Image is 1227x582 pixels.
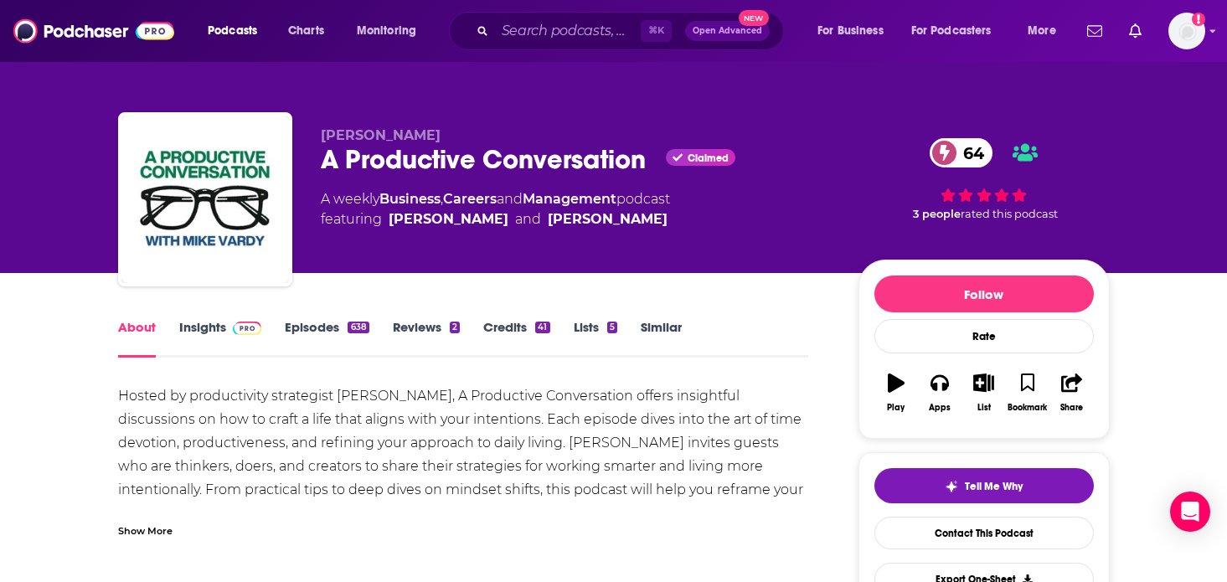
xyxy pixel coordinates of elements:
[574,319,617,358] a: Lists5
[515,209,541,229] span: and
[523,191,616,207] a: Management
[1049,363,1093,423] button: Share
[121,116,289,283] img: A Productive Conversation
[913,208,961,220] span: 3 people
[535,322,549,333] div: 41
[393,319,460,358] a: Reviews2
[495,18,641,44] input: Search podcasts, credits, & more...
[1008,403,1047,413] div: Bookmark
[1016,18,1077,44] button: open menu
[348,322,369,333] div: 638
[450,322,460,333] div: 2
[441,191,443,207] span: ,
[739,10,769,26] span: New
[977,403,991,413] div: List
[874,276,1094,312] button: Follow
[945,480,958,493] img: tell me why sparkle
[607,322,617,333] div: 5
[465,12,800,50] div: Search podcasts, credits, & more...
[806,18,905,44] button: open menu
[817,19,884,43] span: For Business
[874,319,1094,353] div: Rate
[918,363,961,423] button: Apps
[288,19,324,43] span: Charts
[233,322,262,335] img: Podchaser Pro
[208,19,257,43] span: Podcasts
[321,189,670,229] div: A weekly podcast
[1192,13,1205,26] svg: Add a profile image
[961,363,1005,423] button: List
[1170,492,1210,532] div: Open Intercom Messenger
[497,191,523,207] span: and
[118,384,809,572] div: Hosted by productivity strategist [PERSON_NAME], A Productive Conversation offers insightful disc...
[1006,363,1049,423] button: Bookmark
[1060,403,1083,413] div: Share
[911,19,992,43] span: For Podcasters
[179,319,262,358] a: InsightsPodchaser Pro
[379,191,441,207] a: Business
[13,15,174,47] img: Podchaser - Follow, Share and Rate Podcasts
[930,138,992,167] a: 64
[321,127,441,143] span: [PERSON_NAME]
[1168,13,1205,49] button: Show profile menu
[285,319,369,358] a: Episodes638
[483,319,549,358] a: Credits41
[443,191,497,207] a: Careers
[874,363,918,423] button: Play
[1028,19,1056,43] span: More
[357,19,416,43] span: Monitoring
[118,319,156,358] a: About
[548,209,668,229] a: Jonathan Levi
[345,18,438,44] button: open menu
[693,27,762,35] span: Open Advanced
[858,127,1110,231] div: 64 3 peoplerated this podcast
[946,138,992,167] span: 64
[874,517,1094,549] a: Contact This Podcast
[1168,13,1205,49] span: Logged in as megcassidy
[961,208,1058,220] span: rated this podcast
[641,319,682,358] a: Similar
[321,209,670,229] span: featuring
[641,20,672,42] span: ⌘ K
[929,403,951,413] div: Apps
[389,209,508,229] a: Mike Vardy
[1168,13,1205,49] img: User Profile
[196,18,279,44] button: open menu
[685,21,770,41] button: Open AdvancedNew
[1080,17,1109,45] a: Show notifications dropdown
[900,18,1016,44] button: open menu
[887,403,905,413] div: Play
[688,154,729,162] span: Claimed
[1122,17,1148,45] a: Show notifications dropdown
[874,468,1094,503] button: tell me why sparkleTell Me Why
[277,18,334,44] a: Charts
[965,480,1023,493] span: Tell Me Why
